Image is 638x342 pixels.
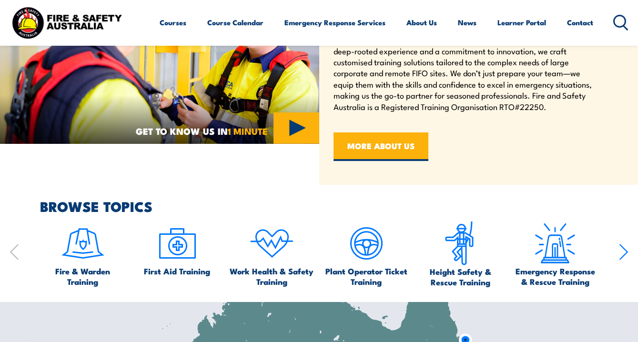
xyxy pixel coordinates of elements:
[513,221,598,287] a: Emergency Response & Rescue Training
[567,11,593,34] a: Contact
[497,11,546,34] a: Learner Portal
[61,221,105,266] img: icon-1
[228,124,268,138] strong: 1 MINUTE
[40,200,628,212] h2: BROWSE TOPICS
[155,221,200,266] img: icon-2
[344,221,389,266] img: icon-5
[229,221,314,287] a: Work Health & Safety Training
[324,266,409,287] span: Plant Operator Ticket Training
[284,11,385,34] a: Emergency Response Services
[438,221,483,266] img: icon-6
[513,266,598,287] span: Emergency Response & Rescue Training
[40,266,125,287] span: Fire & Warden Training
[144,221,210,276] a: First Aid Training
[418,221,503,287] a: Height Safety & Rescue Training
[144,266,210,276] span: First Aid Training
[207,11,263,34] a: Course Calendar
[458,11,476,34] a: News
[334,23,595,112] p: We are recognised for our expertise in safety training and emergency response, serving Australia’...
[533,221,577,266] img: Emergency Response Icon
[406,11,437,34] a: About Us
[40,221,125,287] a: Fire & Warden Training
[324,221,409,287] a: Plant Operator Ticket Training
[249,221,294,266] img: icon-4
[160,11,186,34] a: Courses
[418,266,503,287] span: Height Safety & Rescue Training
[136,127,268,135] span: GET TO KNOW US IN
[334,132,428,161] a: MORE ABOUT US
[229,266,314,287] span: Work Health & Safety Training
